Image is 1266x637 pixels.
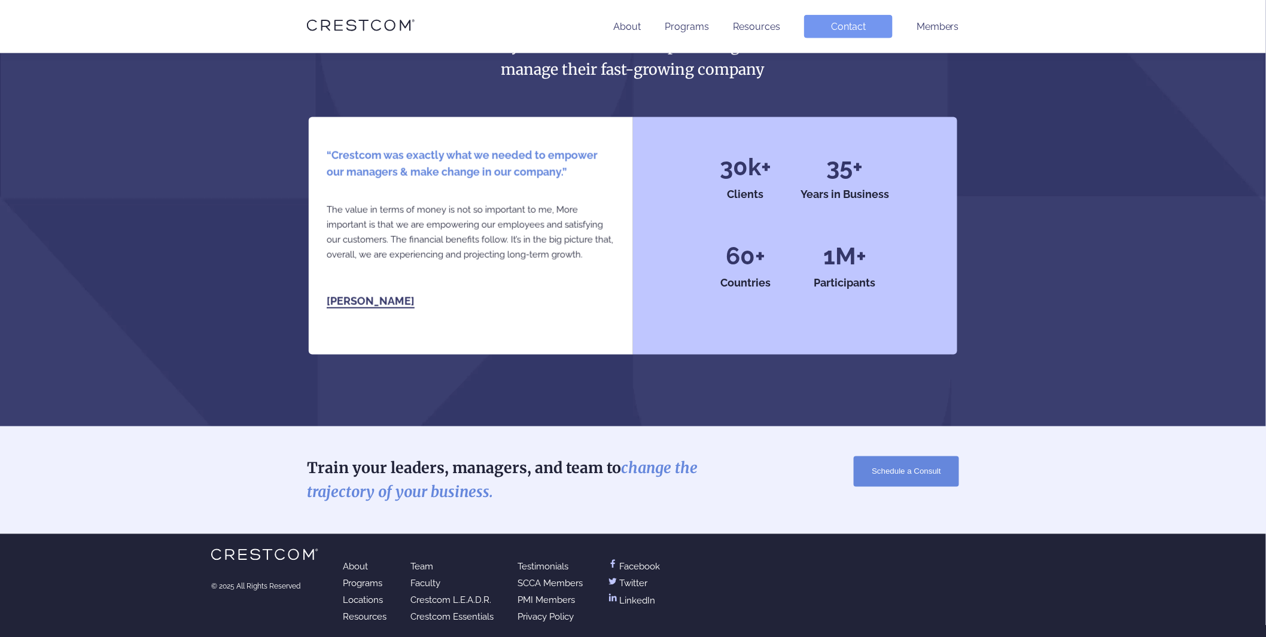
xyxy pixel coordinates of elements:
[518,612,574,623] a: Privacy Policy
[343,578,382,589] a: Programs
[343,612,387,623] a: Resources
[518,595,575,606] a: PMI Members
[410,595,491,606] a: Crestcom L.E.A.D.R.
[410,612,494,623] a: Crestcom Essentials
[211,583,319,591] div: © 2025 All Rights Reserved
[814,277,876,289] span: Participants
[854,456,959,487] button: Schedule a Consult
[307,456,726,504] h6: Train your leaders, managers, and team to
[827,159,863,175] span: 35+
[607,578,647,589] a: Twitter
[726,248,765,264] span: 60+
[728,188,764,200] span: Clients
[801,188,889,200] span: Years in Business
[518,578,583,589] a: SCCA Members
[518,562,568,572] a: Testimonials
[804,15,893,38] a: Contact
[720,277,771,289] span: Countries
[327,203,615,263] p: The value in terms of money is not so important to me, More important is that we are empowering o...
[720,159,771,175] span: 30k+
[733,21,780,32] a: Resources
[823,248,866,264] span: 1M+
[613,21,641,32] a: About
[917,21,959,32] a: Members
[665,21,709,32] a: Programs
[327,147,615,181] h6: “Crestcom was exactly what we needed to empower our managers & make change in our company.”
[442,33,824,81] h5: See why others use leadership training to better manage their fast-growing company
[410,562,433,572] a: Team
[410,578,440,589] a: Faculty
[343,562,368,572] a: About
[607,595,655,606] a: LinkedIn
[343,595,383,606] a: Locations
[607,562,660,572] a: Facebook
[327,295,415,309] a: [PERSON_NAME]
